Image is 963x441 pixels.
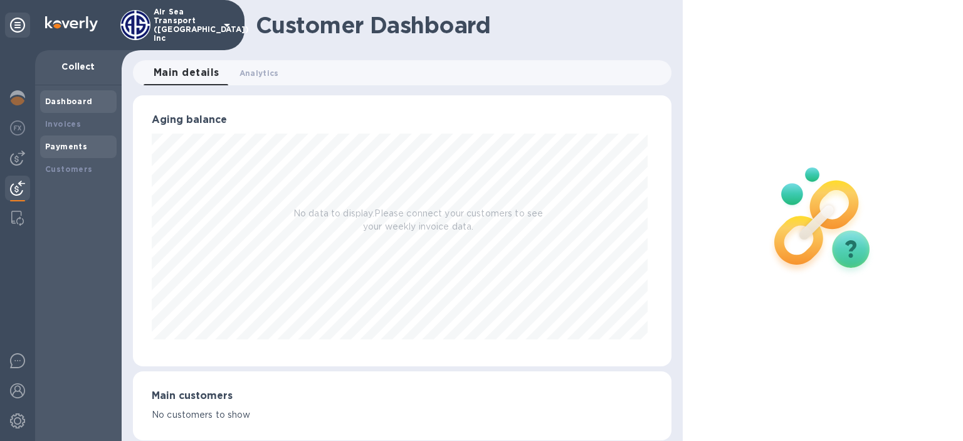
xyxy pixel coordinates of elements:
[152,390,653,402] h3: Main customers
[5,13,30,38] div: Unpin categories
[239,66,279,80] span: Analytics
[45,142,87,151] b: Payments
[45,119,81,129] b: Invoices
[45,16,98,31] img: Logo
[152,114,653,126] h3: Aging balance
[256,12,663,38] h1: Customer Dashboard
[45,164,93,174] b: Customers
[10,120,25,135] img: Foreign exchange
[154,8,216,43] p: Air Sea Transport ([GEOGRAPHIC_DATA]) Inc
[154,64,219,82] span: Main details
[45,97,93,106] b: Dashboard
[45,60,112,73] p: Collect
[152,408,653,422] p: No customers to show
